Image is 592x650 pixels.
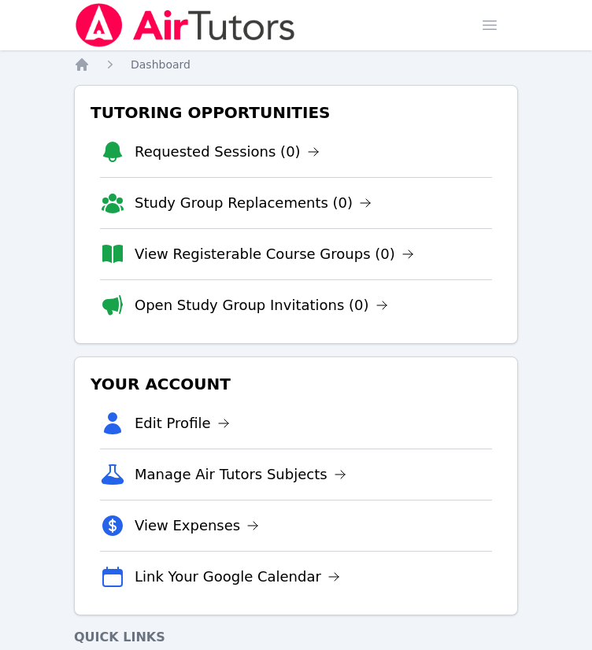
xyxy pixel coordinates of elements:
h3: Tutoring Opportunities [87,98,505,127]
img: Air Tutors [74,3,297,47]
a: View Registerable Course Groups (0) [135,243,414,265]
a: Requested Sessions (0) [135,141,320,163]
a: Link Your Google Calendar [135,566,340,588]
a: Edit Profile [135,412,230,434]
a: Dashboard [131,57,191,72]
a: Open Study Group Invitations (0) [135,294,388,316]
h3: Your Account [87,370,505,398]
nav: Breadcrumb [74,57,518,72]
a: Study Group Replacements (0) [135,192,372,214]
a: View Expenses [135,515,259,537]
h4: Quick Links [74,628,518,647]
span: Dashboard [131,58,191,71]
a: Manage Air Tutors Subjects [135,463,346,486]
